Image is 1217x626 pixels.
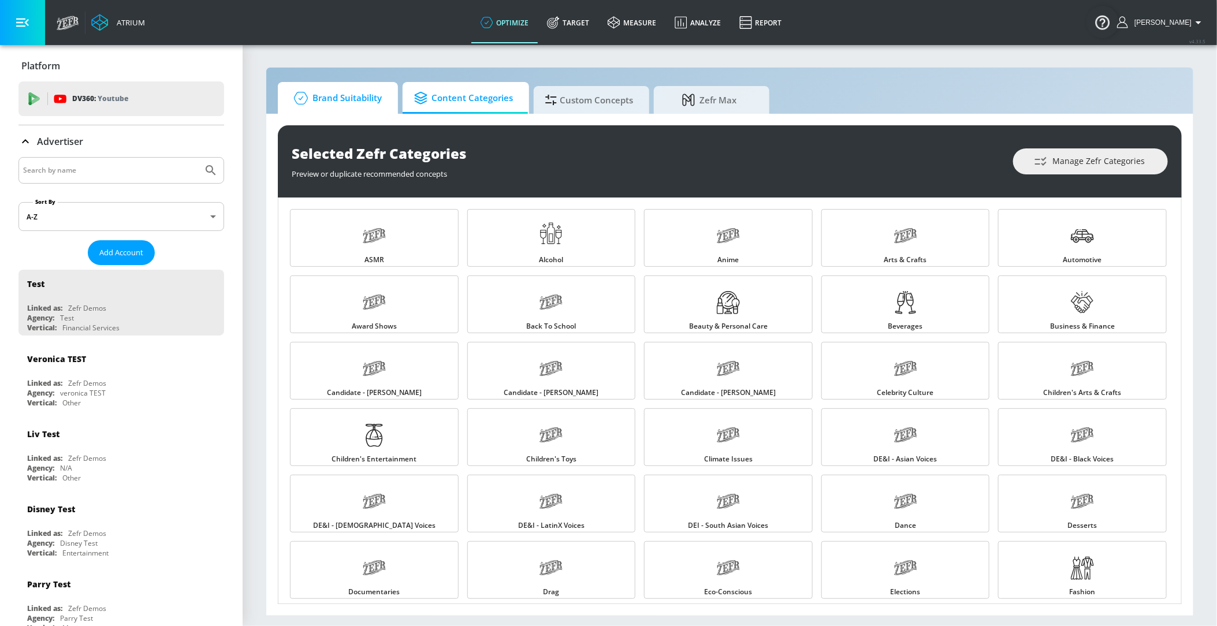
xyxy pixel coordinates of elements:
[874,456,937,463] span: DE&I - Asian Voices
[998,209,1167,267] a: Automotive
[821,209,990,267] a: Arts & Crafts
[60,538,98,548] div: Disney Test
[730,2,791,43] a: Report
[27,353,86,364] div: Veronica TEST
[289,84,382,112] span: Brand Suitability
[644,408,813,466] a: Climate Issues
[539,256,563,263] span: Alcohol
[112,17,145,28] div: Atrium
[27,538,54,548] div: Agency:
[290,475,459,532] a: DE&I - [DEMOGRAPHIC_DATA] Voices
[1068,522,1097,529] span: Desserts
[18,345,224,411] div: Veronica TESTLinked as:Zefr DemosAgency:veronica TESTVertical:Other
[821,475,990,532] a: Dance
[27,313,54,323] div: Agency:
[72,92,128,105] p: DV360:
[467,275,636,333] a: Back to School
[33,198,58,206] label: Sort By
[91,14,145,31] a: Atrium
[18,270,224,336] div: TestLinked as:Zefr DemosAgency:TestVertical:Financial Services
[821,342,990,400] a: Celebrity Culture
[1013,148,1168,174] button: Manage Zefr Categories
[998,275,1167,333] a: Business & Finance
[644,541,813,599] a: Eco-Conscious
[27,428,59,439] div: Liv Test
[21,59,60,72] p: Platform
[598,2,665,43] a: measure
[998,342,1167,400] a: Children's Arts & Crafts
[27,378,62,388] div: Linked as:
[352,323,397,330] span: Award Shows
[23,163,198,178] input: Search by name
[891,588,921,595] span: Elections
[526,323,576,330] span: Back to School
[332,456,416,463] span: Children's Entertainment
[27,303,62,313] div: Linked as:
[467,541,636,599] a: Drag
[27,613,54,623] div: Agency:
[27,528,62,538] div: Linked as:
[60,388,106,398] div: veronica TEST
[88,240,155,265] button: Add Account
[27,579,70,590] div: Parry Test
[290,275,459,333] a: Award Shows
[688,522,768,529] span: DEI - South Asian Voices
[62,473,81,483] div: Other
[364,256,384,263] span: ASMR
[27,323,57,333] div: Vertical:
[518,522,585,529] span: DE&I - LatinX Voices
[60,613,93,623] div: Parry Test
[526,456,576,463] span: Children's Toys
[290,408,459,466] a: Children's Entertainment
[504,389,598,396] span: Candidate - [PERSON_NAME]
[471,2,538,43] a: optimize
[290,209,459,267] a: ASMR
[1050,323,1115,330] span: Business & Finance
[1063,256,1102,263] span: Automotive
[467,475,636,532] a: DE&I - LatinX Voices
[348,588,400,595] span: Documentaries
[18,495,224,561] div: Disney TestLinked as:Zefr DemosAgency:Disney TestVertical:Entertainment
[665,86,753,114] span: Zefr Max
[18,420,224,486] div: Liv TestLinked as:Zefr DemosAgency:N/AVertical:Other
[313,522,436,529] span: DE&I - [DEMOGRAPHIC_DATA] Voices
[681,389,776,396] span: Candidate - [PERSON_NAME]
[18,50,224,82] div: Platform
[998,475,1167,532] a: Desserts
[704,456,753,463] span: Climate Issues
[644,475,813,532] a: DEI - South Asian Voices
[27,504,75,515] div: Disney Test
[644,342,813,400] a: Candidate - [PERSON_NAME]
[689,323,768,330] span: Beauty & Personal Care
[68,453,106,463] div: Zefr Demos
[68,603,106,613] div: Zefr Demos
[27,473,57,483] div: Vertical:
[1051,456,1114,463] span: DE&I - Black Voices
[1036,154,1145,169] span: Manage Zefr Categories
[821,541,990,599] a: Elections
[292,163,1002,179] div: Preview or duplicate recommended concepts
[884,256,927,263] span: Arts & Crafts
[1117,16,1205,29] button: [PERSON_NAME]
[895,522,916,529] span: Dance
[292,144,1002,163] div: Selected Zefr Categories
[467,342,636,400] a: Candidate - [PERSON_NAME]
[538,2,598,43] a: Target
[821,408,990,466] a: DE&I - Asian Voices
[467,209,636,267] a: Alcohol
[62,398,81,408] div: Other
[27,603,62,613] div: Linked as:
[1070,588,1096,595] span: Fashion
[27,398,57,408] div: Vertical:
[27,278,44,289] div: Test
[60,313,74,323] div: Test
[665,2,730,43] a: Analyze
[27,388,54,398] div: Agency:
[1044,389,1122,396] span: Children's Arts & Crafts
[644,275,813,333] a: Beauty & Personal Care
[888,323,923,330] span: Beverages
[62,323,120,333] div: Financial Services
